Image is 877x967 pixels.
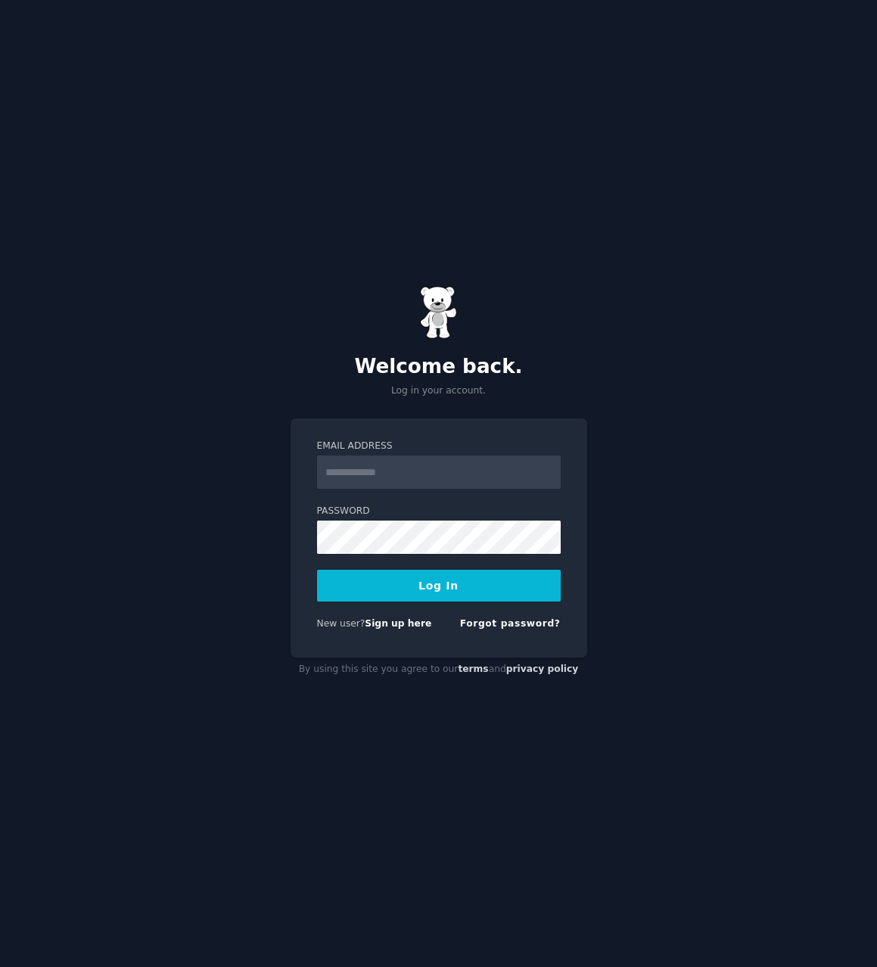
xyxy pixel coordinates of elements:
button: Log In [317,570,561,602]
p: Log in your account. [291,384,587,398]
label: Password [317,505,561,518]
a: terms [458,664,488,674]
label: Email Address [317,440,561,453]
img: Gummy Bear [420,286,458,339]
a: Forgot password? [460,618,561,629]
a: Sign up here [365,618,431,629]
div: By using this site you agree to our and [291,658,587,682]
h2: Welcome back. [291,355,587,379]
span: New user? [317,618,365,629]
a: privacy policy [506,664,579,674]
